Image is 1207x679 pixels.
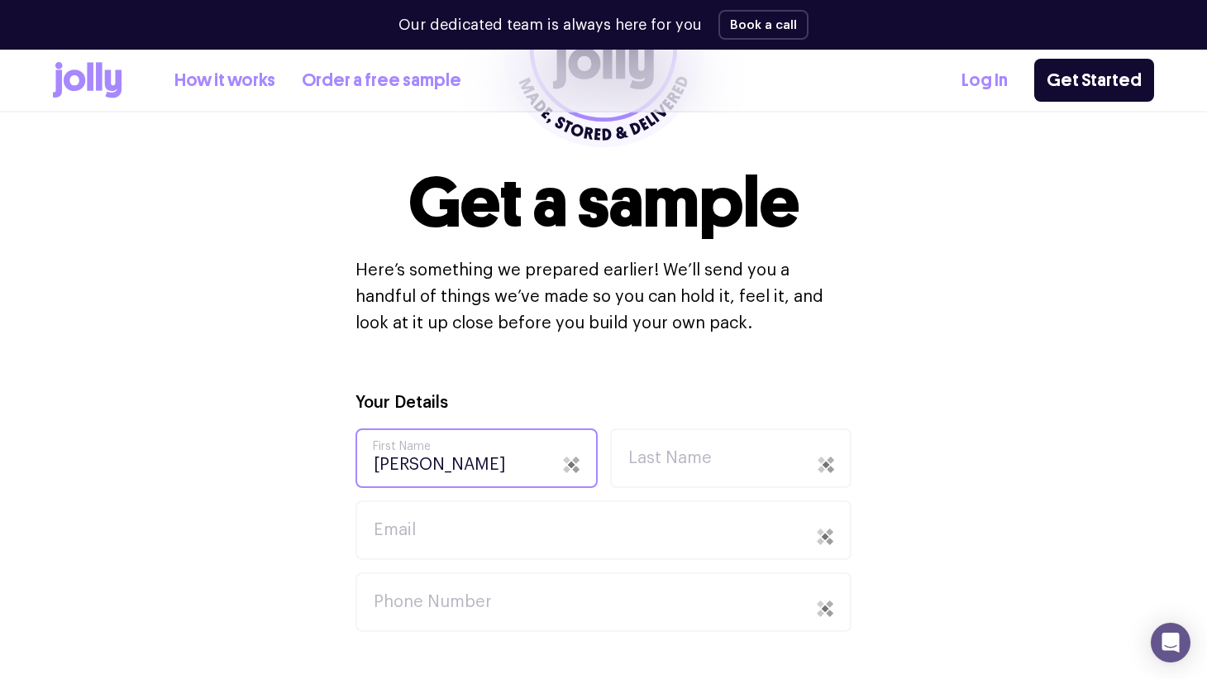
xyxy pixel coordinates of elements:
a: Get Started [1034,59,1154,102]
p: Here’s something we prepared earlier! We’ll send you a handful of things we’ve made so you can ho... [355,257,852,337]
img: Sticky Password [818,457,834,473]
p: Our dedicated team is always here for you [398,14,702,36]
a: Log In [961,67,1008,94]
h1: Get a sample [408,168,799,237]
div: Open Intercom Messenger [1151,623,1190,662]
img: Sticky Password [563,457,580,473]
label: Your Details [355,391,448,415]
button: Book a call [718,10,809,40]
img: Sticky Password [817,600,833,617]
a: Order a free sample [302,67,461,94]
img: Sticky Password [817,528,833,545]
a: How it works [174,67,275,94]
